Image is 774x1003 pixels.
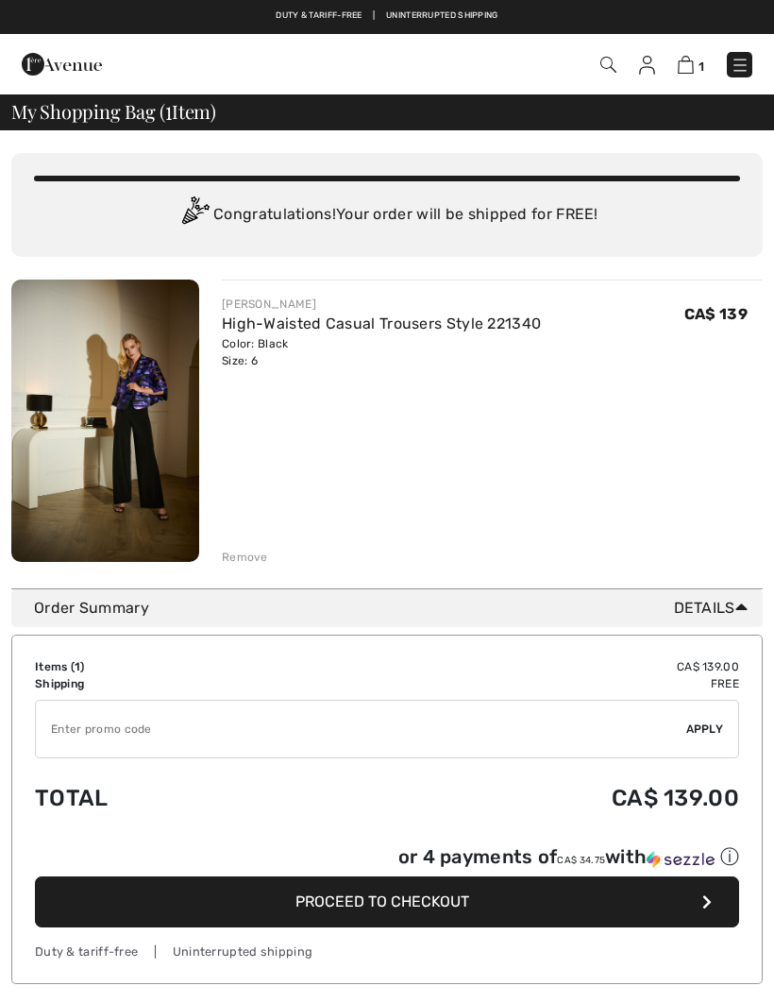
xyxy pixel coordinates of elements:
[35,658,292,675] td: Items ( )
[35,943,739,960] div: Duty & tariff-free | Uninterrupted shipping
[75,660,80,673] span: 1
[398,844,739,870] div: or 4 payments of with
[222,549,268,566] div: Remove
[35,675,292,692] td: Shipping
[600,57,616,73] img: Search
[22,54,102,72] a: 1ère Avenue
[222,296,541,313] div: [PERSON_NAME]
[292,766,739,830] td: CA$ 139.00
[698,59,704,74] span: 1
[674,597,755,620] span: Details
[222,335,541,369] div: Color: Black Size: 6
[34,597,755,620] div: Order Summary
[36,701,686,757] input: Promo code
[684,305,748,323] span: CA$ 139
[731,56,749,75] img: Menu
[11,280,199,562] img: High-Waisted Casual Trousers Style 221340
[557,855,605,866] span: CA$ 34.75
[222,314,541,332] a: High-Waisted Casual Trousers Style 221340
[686,721,724,738] span: Apply
[35,766,292,830] td: Total
[35,876,739,927] button: Proceed to Checkout
[292,658,739,675] td: CA$ 139.00
[165,97,172,122] span: 1
[647,851,715,868] img: Sezzle
[295,892,469,910] span: Proceed to Checkout
[292,675,739,692] td: Free
[678,53,704,76] a: 1
[176,196,213,234] img: Congratulation2.svg
[22,45,102,83] img: 1ère Avenue
[34,196,740,234] div: Congratulations! Your order will be shipped for FREE!
[678,56,694,74] img: Shopping Bag
[35,844,739,876] div: or 4 payments ofCA$ 34.75withSezzle Click to learn more about Sezzle
[639,56,655,75] img: My Info
[11,102,216,121] span: My Shopping Bag ( Item)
